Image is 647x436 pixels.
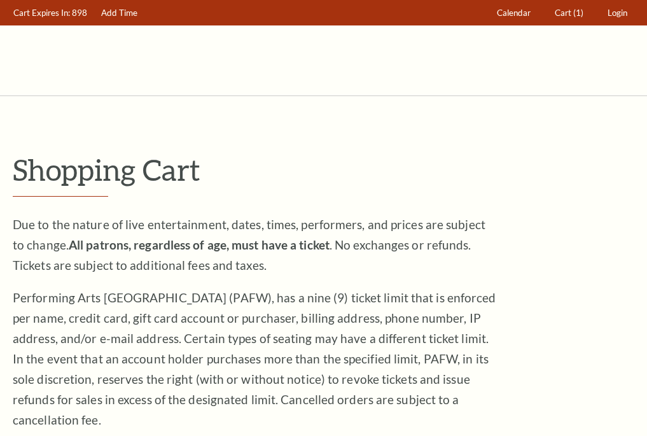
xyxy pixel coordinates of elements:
[13,217,485,272] span: Due to the nature of live entertainment, dates, times, performers, and prices are subject to chan...
[549,1,590,25] a: Cart (1)
[573,8,583,18] span: (1)
[69,237,330,252] strong: All patrons, regardless of age, must have a ticket
[13,8,70,18] span: Cart Expires In:
[13,153,634,186] p: Shopping Cart
[602,1,634,25] a: Login
[72,8,87,18] span: 898
[497,8,531,18] span: Calendar
[95,1,144,25] a: Add Time
[608,8,627,18] span: Login
[555,8,571,18] span: Cart
[13,288,496,430] p: Performing Arts [GEOGRAPHIC_DATA] (PAFW), has a nine (9) ticket limit that is enforced per name, ...
[491,1,537,25] a: Calendar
